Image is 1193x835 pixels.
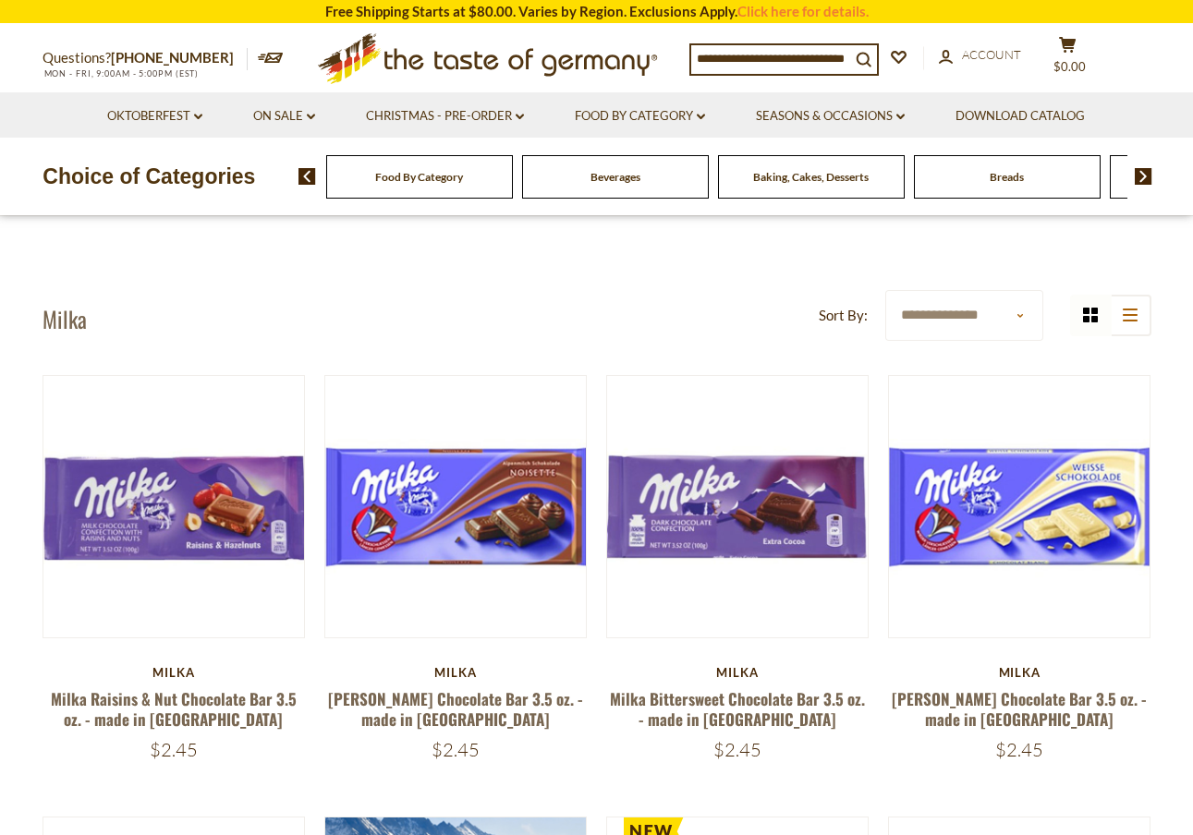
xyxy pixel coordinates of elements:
[990,170,1024,184] a: Breads
[610,687,865,730] a: Milka Bittersweet Chocolate Bar 3.5 oz. - made in [GEOGRAPHIC_DATA]
[43,305,87,333] h1: Milka
[888,665,1151,680] div: Milka
[1135,168,1152,185] img: next arrow
[1053,59,1086,74] span: $0.00
[51,687,297,730] a: Milka Raisins & Nut Chocolate Bar 3.5 oz. - made in [GEOGRAPHIC_DATA]
[111,49,234,66] a: [PHONE_NUMBER]
[366,106,524,127] a: Christmas - PRE-ORDER
[575,106,705,127] a: Food By Category
[1041,36,1096,82] button: $0.00
[253,106,315,127] a: On Sale
[324,665,588,680] div: Milka
[325,376,587,637] img: Milka
[43,376,305,637] img: Milka
[590,170,640,184] a: Beverages
[939,45,1021,66] a: Account
[43,46,248,70] p: Questions?
[819,304,868,327] label: Sort By:
[892,687,1147,730] a: [PERSON_NAME] Chocolate Bar 3.5 oz. - made in [GEOGRAPHIC_DATA]
[107,106,202,127] a: Oktoberfest
[328,687,583,730] a: [PERSON_NAME] Chocolate Bar 3.5 oz. - made in [GEOGRAPHIC_DATA]
[713,738,761,761] span: $2.45
[889,376,1150,637] img: Milka
[962,47,1021,62] span: Account
[756,106,905,127] a: Seasons & Occasions
[737,3,869,19] a: Click here for details.
[375,170,463,184] a: Food By Category
[956,106,1085,127] a: Download Catalog
[607,376,869,637] img: Milka
[753,170,869,184] a: Baking, Cakes, Desserts
[432,738,480,761] span: $2.45
[995,738,1043,761] span: $2.45
[43,665,306,680] div: Milka
[298,168,316,185] img: previous arrow
[43,68,200,79] span: MON - FRI, 9:00AM - 5:00PM (EST)
[606,665,870,680] div: Milka
[150,738,198,761] span: $2.45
